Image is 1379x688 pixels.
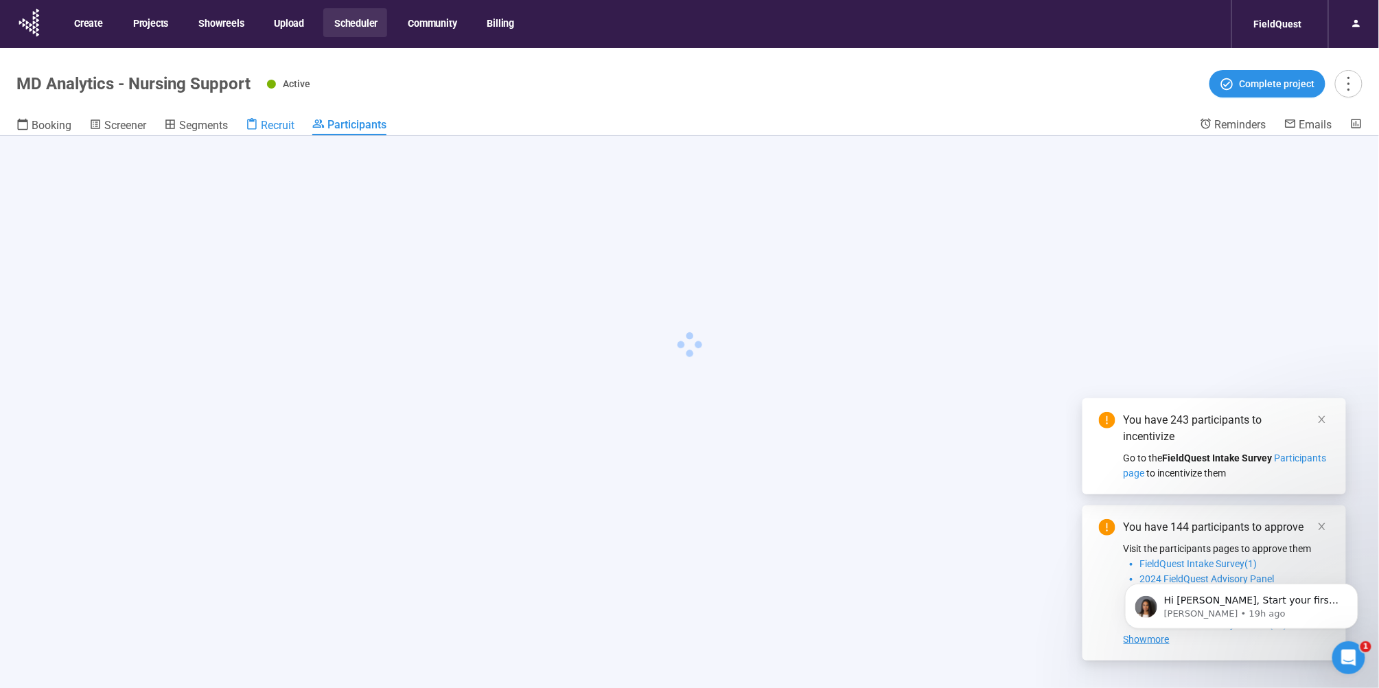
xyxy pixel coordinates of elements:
div: You have 144 participants to approve [1124,519,1330,536]
span: Reminders [1215,118,1266,131]
span: Participants [327,118,386,131]
a: Screener [89,117,146,135]
button: Complete project [1209,70,1325,98]
span: Screener [104,119,146,132]
span: more [1339,74,1358,93]
button: Billing [476,8,524,37]
a: Recruit [246,117,294,135]
span: Emails [1299,118,1332,131]
button: Upload [263,8,314,37]
iframe: Intercom live chat [1332,641,1365,674]
span: exclamation-circle [1099,412,1115,428]
span: close [1317,522,1327,531]
button: Projects [122,8,178,37]
span: 1 [1360,641,1371,652]
a: Reminders [1200,117,1266,134]
span: exclamation-circle [1099,519,1115,536]
a: Participants [312,117,386,135]
span: Active [283,78,310,89]
span: close [1317,415,1327,424]
a: Booking [16,117,71,135]
span: Segments [179,119,228,132]
iframe: Intercom notifications message [1104,555,1379,651]
h1: MD Analytics - Nursing Support [16,74,251,93]
button: more [1335,70,1363,98]
div: You have 243 participants to incentivize [1124,412,1330,445]
span: Recruit [261,119,294,132]
button: Showreels [187,8,253,37]
button: Create [63,8,113,37]
strong: FieldQuest Intake Survey [1163,452,1273,463]
p: Visit the participants pages to approve them [1124,541,1330,556]
span: Complete project [1240,76,1315,91]
div: FieldQuest [1246,11,1310,37]
div: Go to the to incentivize them [1124,450,1330,481]
a: Emails [1284,117,1332,134]
span: Booking [32,119,71,132]
button: Community [397,8,466,37]
button: Scheduler [323,8,387,37]
a: Segments [164,117,228,135]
